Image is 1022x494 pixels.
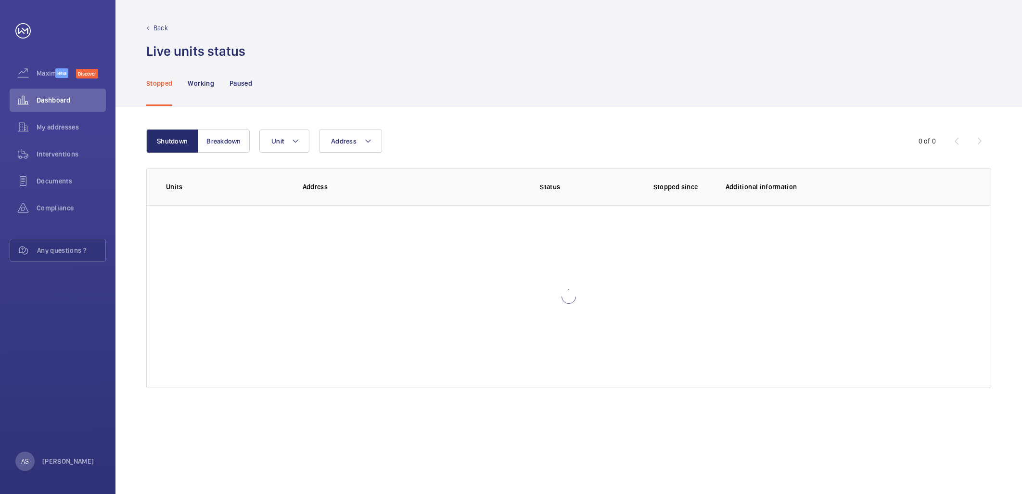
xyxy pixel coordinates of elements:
[726,182,971,192] p: Additional information
[653,182,710,192] p: Stopped since
[37,68,55,78] span: Maximize
[271,137,284,145] span: Unit
[42,456,94,466] p: [PERSON_NAME]
[259,130,309,153] button: Unit
[166,182,287,192] p: Units
[153,23,168,33] p: Back
[319,130,382,153] button: Address
[331,137,357,145] span: Address
[76,69,98,78] span: Discover
[55,68,68,78] span: Beta
[146,78,172,88] p: Stopped
[303,182,463,192] p: Address
[21,456,29,466] p: AS
[37,176,106,186] span: Documents
[146,42,245,60] h1: Live units status
[37,122,106,132] span: My addresses
[146,130,198,153] button: Shutdown
[37,95,106,105] span: Dashboard
[37,203,106,213] span: Compliance
[919,136,936,146] div: 0 of 0
[37,246,105,255] span: Any questions ?
[230,78,252,88] p: Paused
[188,78,214,88] p: Working
[37,149,106,159] span: Interventions
[198,130,250,153] button: Breakdown
[469,182,631,192] p: Status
